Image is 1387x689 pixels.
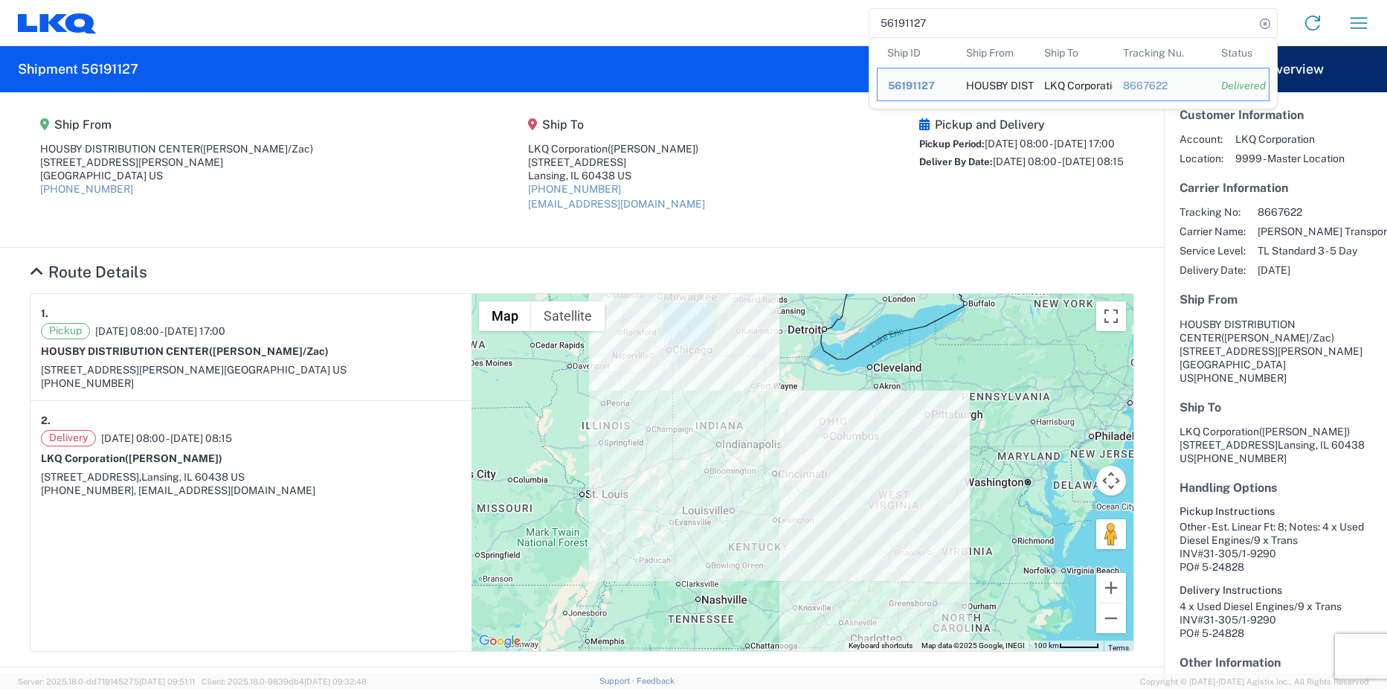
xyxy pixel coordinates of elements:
[1096,466,1126,496] button: Map camera controls
[956,38,1034,68] th: Ship From
[1180,318,1371,385] address: [GEOGRAPHIC_DATA] US
[528,183,621,195] a: [PHONE_NUMBER]
[1235,132,1345,146] span: LKQ Corporation
[1108,644,1129,652] a: Terms
[125,452,222,464] span: ([PERSON_NAME])
[101,432,232,445] span: [DATE] 08:00 - [DATE] 08:15
[608,143,698,155] span: ([PERSON_NAME])
[531,301,605,331] button: Show satellite imagery
[475,632,524,651] img: Google
[985,138,1115,150] span: [DATE] 08:00 - [DATE] 17:00
[921,641,1025,650] span: Map data ©2025 Google, INEGI
[1029,641,1104,651] button: Map Scale: 100 km per 50 pixels
[1180,132,1223,146] span: Account:
[528,198,705,210] a: [EMAIL_ADDRESS][DOMAIN_NAME]
[475,632,524,651] a: Open this area in Google Maps (opens a new window)
[528,142,705,156] div: LKQ Corporation
[41,323,90,339] span: Pickup
[869,9,1255,37] input: Shipment, tracking or reference number
[1180,225,1246,238] span: Carrier Name:
[1180,263,1246,277] span: Delivery Date:
[528,169,705,182] div: Lansing, IL 60438 US
[224,364,347,376] span: [GEOGRAPHIC_DATA] US
[1180,520,1371,574] div: Other - Est. Linear Ft: 8; Notes: 4 x Used Diesel Engines/9 x Trans INV#31-305/1-9290 PO# 5-24828
[1096,603,1126,633] button: Zoom out
[1194,452,1287,464] span: [PHONE_NUMBER]
[888,80,935,92] span: 56191127
[1034,38,1113,68] th: Ship To
[209,345,329,357] span: ([PERSON_NAME]/Zac)
[40,142,313,156] div: HOUSBY DISTRIBUTION CENTER
[1211,38,1269,68] th: Status
[41,345,329,357] strong: HOUSBY DISTRIBUTION CENTER
[30,263,147,281] a: Hide Details
[1180,425,1371,465] address: Lansing, IL 60438 US
[1180,244,1246,257] span: Service Level:
[849,641,913,651] button: Keyboard shortcuts
[1096,519,1126,549] button: Drag Pegman onto the map to open Street View
[202,677,367,686] span: Client: 2025.18.0-9839db4
[1180,345,1362,357] span: [STREET_ADDRESS][PERSON_NAME]
[919,138,985,150] span: Pickup Period:
[1034,641,1059,650] span: 100 km
[919,118,1124,132] h5: Pickup and Delivery
[1096,573,1126,603] button: Zoom in
[599,676,637,685] a: Support
[1180,181,1371,195] h5: Carrier Information
[1113,38,1211,68] th: Tracking Nu.
[41,376,461,390] div: [PHONE_NUMBER]
[1123,79,1200,92] div: 8667622
[1194,372,1287,384] span: [PHONE_NUMBER]
[40,169,313,182] div: [GEOGRAPHIC_DATA] US
[41,484,461,497] div: [PHONE_NUMBER], [EMAIL_ADDRESS][DOMAIN_NAME]
[1180,152,1223,165] span: Location:
[141,471,245,483] span: Lansing, IL 60438 US
[40,183,133,195] a: [PHONE_NUMBER]
[1140,675,1369,688] span: Copyright © [DATE]-[DATE] Agistix Inc., All Rights Reserved
[1096,301,1126,331] button: Toggle fullscreen view
[139,677,195,686] span: [DATE] 09:51:11
[1180,584,1371,597] h6: Delivery Instructions
[41,430,96,446] span: Delivery
[1180,292,1371,307] h5: Ship From
[993,156,1124,167] span: [DATE] 08:00 - [DATE] 08:15
[1180,600,1371,640] div: 4 x Used Diesel Engines/9 x Trans INV#31-305/1-9290 PO# 5-24828
[41,411,51,430] strong: 2.
[1235,152,1345,165] span: 9999 - Master Location
[1180,481,1371,495] h5: Handling Options
[877,38,1277,109] table: Search Results
[18,677,195,686] span: Server: 2025.18.0-dd719145275
[41,471,141,483] span: [STREET_ADDRESS],
[40,156,313,169] div: [STREET_ADDRESS][PERSON_NAME]
[95,324,225,338] span: [DATE] 08:00 - [DATE] 17:00
[1221,79,1258,92] div: Delivered
[1180,426,1350,451] span: LKQ Corporation [STREET_ADDRESS]
[18,60,138,78] h2: Shipment 56191127
[1180,656,1371,670] h5: Other Information
[1180,505,1371,518] h6: Pickup Instructions
[919,156,993,167] span: Deliver By Date:
[877,38,956,68] th: Ship ID
[1259,426,1350,438] span: ([PERSON_NAME])
[1180,318,1296,344] span: HOUSBY DISTRIBUTION CENTER
[41,452,222,464] strong: LKQ Corporation
[528,156,705,169] div: [STREET_ADDRESS]
[1180,400,1371,414] h5: Ship To
[41,364,224,376] span: [STREET_ADDRESS][PERSON_NAME]
[637,676,675,685] a: Feedback
[1180,205,1246,219] span: Tracking No:
[888,79,945,92] div: 56191127
[41,304,48,323] strong: 1.
[479,301,531,331] button: Show street map
[304,677,367,686] span: [DATE] 09:32:48
[1044,68,1102,100] div: LKQ Corporation
[528,118,705,132] h5: Ship To
[1221,332,1334,344] span: ([PERSON_NAME]/Zac)
[200,143,313,155] span: ([PERSON_NAME]/Zac)
[40,118,313,132] h5: Ship From
[966,68,1024,100] div: HOUSBY DISTRIBUTION CENTER
[1180,108,1371,122] h5: Customer Information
